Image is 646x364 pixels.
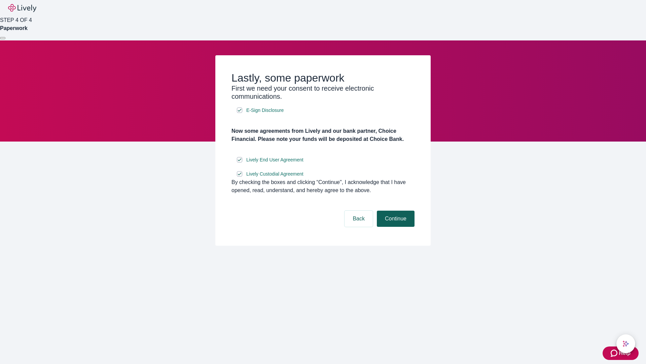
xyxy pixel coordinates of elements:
[611,349,619,357] svg: Zendesk support icon
[377,211,415,227] button: Continue
[246,171,303,178] span: Lively Custodial Agreement
[231,127,415,143] h4: Now some agreements from Lively and our bank partner, Choice Financial. Please note your funds wi...
[245,106,285,115] a: e-sign disclosure document
[231,84,415,100] h3: First we need your consent to receive electronic communications.
[616,334,635,353] button: chat
[622,340,629,347] svg: Lively AI Assistant
[246,156,303,163] span: Lively End User Agreement
[345,211,373,227] button: Back
[231,71,415,84] h2: Lastly, some paperwork
[231,178,415,194] div: By checking the boxes and clicking “Continue", I acknowledge that I have opened, read, understand...
[245,156,305,164] a: e-sign disclosure document
[245,170,305,178] a: e-sign disclosure document
[246,107,284,114] span: E-Sign Disclosure
[619,349,631,357] span: Help
[603,346,639,360] button: Zendesk support iconHelp
[8,4,36,12] img: Lively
